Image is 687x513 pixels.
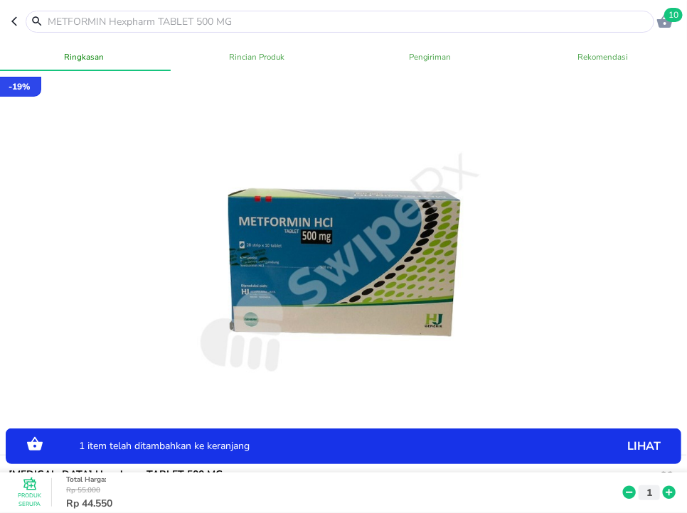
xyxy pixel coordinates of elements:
p: Total Harga : [66,475,620,485]
button: 1 [639,485,660,500]
p: - 19 % [9,80,30,93]
p: 1 item telah ditambahkan ke keranjang [79,442,555,452]
p: Produk Serupa [16,492,44,509]
span: Pengiriman [352,50,508,64]
span: Ringkasan [6,50,162,64]
p: 1 [643,485,656,500]
span: Rincian Produk [179,50,336,64]
input: METFORMIN Hexpharm TABLET 500 MG [46,14,651,29]
button: 10 [654,11,676,32]
button: Produk Serupa [16,479,44,507]
p: Rp 44.550 [66,496,620,511]
span: Rekomendasi [526,50,682,64]
p: Rp 55.000 [66,485,620,496]
span: 10 [664,8,683,22]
